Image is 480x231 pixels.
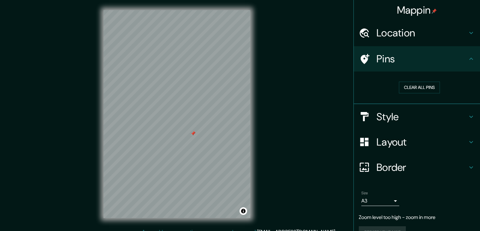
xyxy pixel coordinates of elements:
h4: Border [376,161,467,174]
label: Size [361,190,368,196]
img: pin-icon.png [432,9,437,14]
button: Clear all pins [399,82,440,93]
button: Toggle attribution [240,207,247,215]
div: Style [354,104,480,129]
h4: Location [376,27,467,39]
p: Zoom level too high - zoom in more [359,214,475,221]
h4: Layout [376,136,467,148]
iframe: Help widget launcher [424,206,473,224]
h4: Style [376,110,467,123]
div: Layout [354,129,480,155]
div: Location [354,20,480,46]
div: A3 [361,196,399,206]
canvas: Map [104,10,250,218]
div: Pins [354,46,480,72]
h4: Mappin [397,4,437,16]
h4: Pins [376,53,467,65]
div: Border [354,155,480,180]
